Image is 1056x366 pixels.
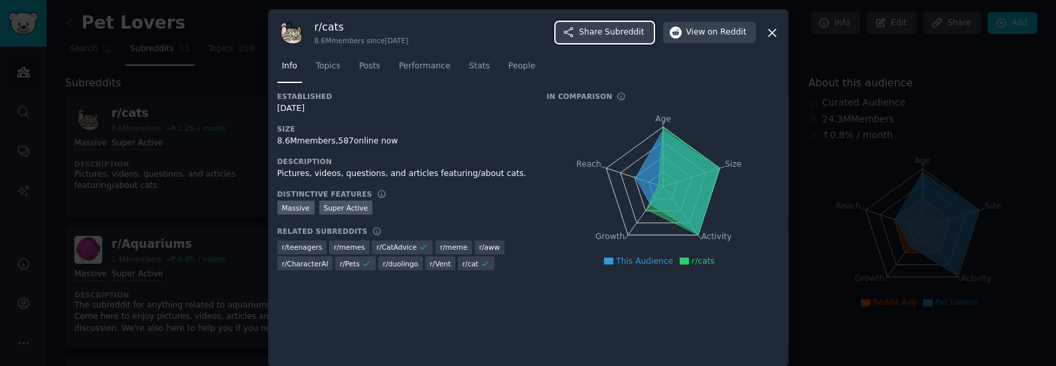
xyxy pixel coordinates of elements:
span: r/ duolingo [383,259,418,268]
h3: Related Subreddits [277,227,368,236]
span: r/ cat [463,259,479,268]
div: Massive [277,201,315,215]
a: Info [277,56,302,83]
div: Pictures, videos, questions, and articles featuring/about cats. [277,168,528,180]
h3: r/ cats [315,20,409,34]
tspan: Reach [576,159,601,169]
span: Stats [469,60,490,72]
span: r/ Pets [340,259,360,268]
span: r/ teenagers [282,242,323,252]
img: cats [277,19,305,46]
span: r/ memes [334,242,365,252]
h3: Description [277,157,528,166]
span: Subreddit [605,27,644,39]
span: r/cats [692,256,715,266]
button: ShareSubreddit [556,22,653,43]
span: on Reddit [708,27,746,39]
span: r/ CatAdvice [376,242,417,252]
div: [DATE] [277,103,528,115]
a: Stats [465,56,494,83]
span: Share [579,27,644,39]
h3: Size [277,124,528,134]
span: This Audience [616,256,673,266]
span: r/ Vent [430,259,451,268]
h3: Distinctive Features [277,189,372,199]
span: r/ aww [479,242,500,252]
a: Posts [354,56,385,83]
tspan: Size [725,159,741,169]
h3: In Comparison [547,92,613,101]
div: 8.6M members since [DATE] [315,36,409,45]
span: r/ CharacterAI [282,259,329,268]
a: People [504,56,540,83]
span: Performance [399,60,451,72]
div: 8.6M members, 587 online now [277,136,528,147]
span: Info [282,60,297,72]
span: r/ meme [440,242,467,252]
h3: Established [277,92,528,101]
button: Viewon Reddit [663,22,756,43]
span: View [686,27,747,39]
div: Super Active [319,201,373,215]
span: Posts [359,60,380,72]
span: Topics [316,60,340,72]
tspan: Growth [595,232,625,241]
a: Performance [394,56,455,83]
a: Topics [311,56,345,83]
span: People [508,60,536,72]
tspan: Activity [701,232,731,241]
tspan: Age [655,114,671,124]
